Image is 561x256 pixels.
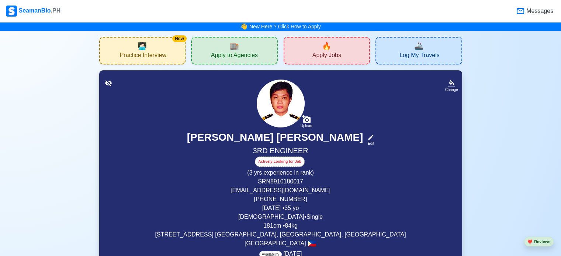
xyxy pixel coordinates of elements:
[255,157,305,167] div: Actively Looking for Job
[238,21,249,32] span: bell
[172,35,187,42] div: New
[6,6,60,17] div: SeamanBio
[108,204,453,213] p: [DATE] • 35 yo
[120,52,166,61] span: Practice Interview
[249,24,321,29] a: New Here ? Click How to Apply
[108,177,453,186] p: SRN 8910180017
[108,195,453,204] p: [PHONE_NUMBER]
[230,41,239,52] span: agencies
[211,52,258,61] span: Apply to Agencies
[108,239,453,248] p: [GEOGRAPHIC_DATA]
[108,186,453,195] p: [EMAIL_ADDRESS][DOMAIN_NAME]
[527,239,533,244] span: heart
[187,131,363,146] h3: [PERSON_NAME] [PERSON_NAME]
[322,41,331,52] span: new
[414,41,423,52] span: travel
[108,213,453,221] p: [DEMOGRAPHIC_DATA] • Single
[108,230,453,239] p: [STREET_ADDRESS] [GEOGRAPHIC_DATA], [GEOGRAPHIC_DATA], [GEOGRAPHIC_DATA]
[108,146,453,157] h5: 3RD ENGINEER
[51,7,61,14] span: .PH
[525,7,553,15] span: Messages
[308,240,316,247] span: 🇵🇭
[445,87,458,92] div: Change
[6,6,17,17] img: Logo
[108,221,453,230] p: 181 cm • 84 kg
[138,41,147,52] span: interview
[399,52,439,61] span: Log My Travels
[364,141,374,146] div: Edit
[108,168,453,177] p: (3 yrs experience in rank)
[524,237,554,247] button: heartReviews
[312,52,341,61] span: Apply Jobs
[301,124,312,128] div: Upload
